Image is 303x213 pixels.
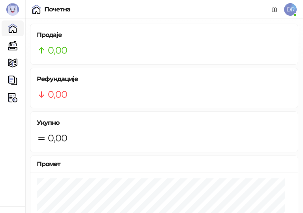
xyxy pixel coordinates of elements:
img: Logo [6,3,19,16]
a: Документација [268,3,281,16]
span: 0,00 [48,43,67,58]
h5: Рефундације [37,74,292,84]
span: 0,00 [48,87,67,102]
span: DR [284,3,297,16]
div: Почетна [44,6,70,13]
span: 0,00 [48,131,67,146]
h5: Продаје [37,30,292,40]
div: Промет [37,156,292,172]
h5: Укупно [37,118,292,128]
